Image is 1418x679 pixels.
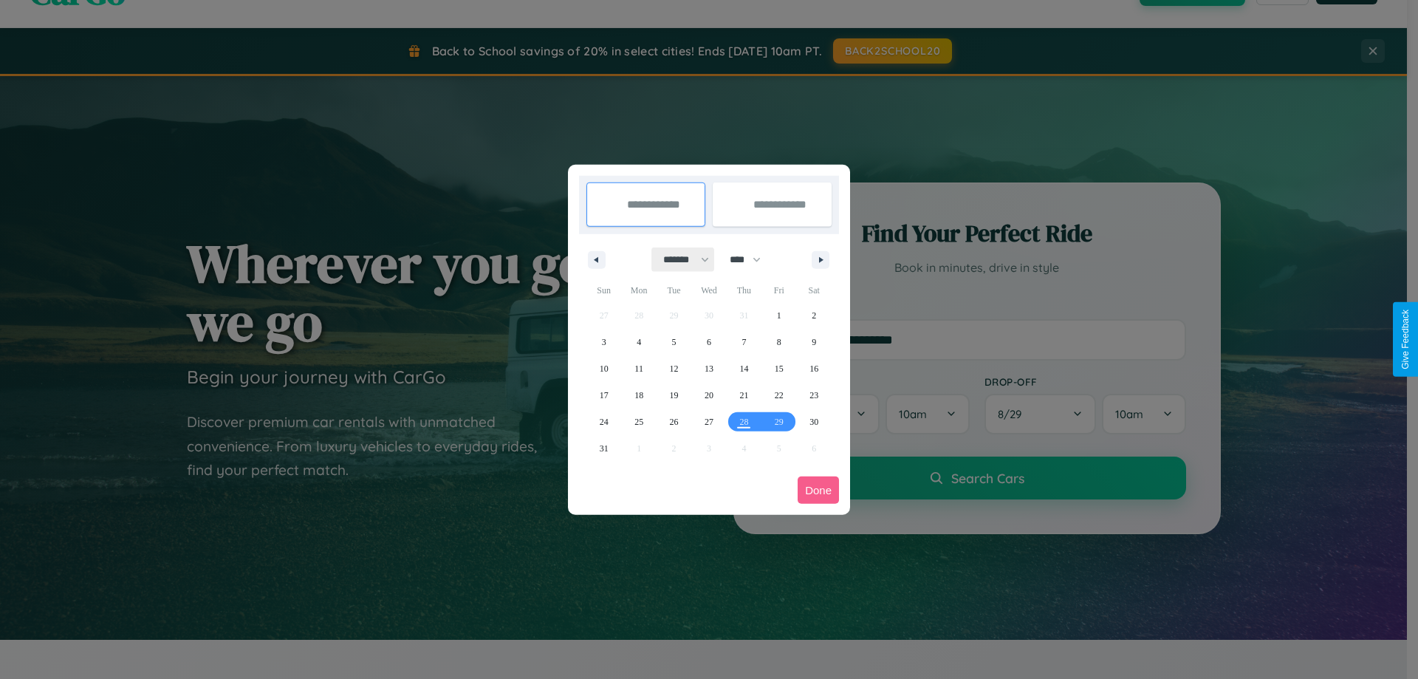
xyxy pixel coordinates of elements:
[797,355,832,382] button: 16
[705,409,713,435] span: 27
[809,409,818,435] span: 30
[602,329,606,355] span: 3
[741,329,746,355] span: 7
[797,409,832,435] button: 30
[586,382,621,409] button: 17
[761,279,796,302] span: Fri
[657,409,691,435] button: 26
[600,409,609,435] span: 24
[761,382,796,409] button: 22
[600,382,609,409] span: 17
[621,329,656,355] button: 4
[727,355,761,382] button: 14
[761,355,796,382] button: 15
[705,382,713,409] span: 20
[634,355,643,382] span: 11
[1400,310,1411,369] div: Give Feedback
[691,279,726,302] span: Wed
[672,329,677,355] span: 5
[586,355,621,382] button: 10
[621,382,656,409] button: 18
[657,279,691,302] span: Tue
[775,355,784,382] span: 15
[657,382,691,409] button: 19
[797,382,832,409] button: 23
[761,329,796,355] button: 8
[586,279,621,302] span: Sun
[586,409,621,435] button: 24
[691,409,726,435] button: 27
[727,279,761,302] span: Thu
[775,382,784,409] span: 22
[777,329,781,355] span: 8
[727,382,761,409] button: 21
[727,409,761,435] button: 28
[621,409,656,435] button: 25
[691,355,726,382] button: 13
[634,409,643,435] span: 25
[586,435,621,462] button: 31
[634,382,643,409] span: 18
[707,329,711,355] span: 6
[739,355,748,382] span: 14
[777,302,781,329] span: 1
[775,409,784,435] span: 29
[797,279,832,302] span: Sat
[657,329,691,355] button: 5
[586,329,621,355] button: 3
[739,409,748,435] span: 28
[670,355,679,382] span: 12
[812,302,816,329] span: 2
[657,355,691,382] button: 12
[797,302,832,329] button: 2
[727,329,761,355] button: 7
[809,382,818,409] span: 23
[809,355,818,382] span: 16
[637,329,641,355] span: 4
[812,329,816,355] span: 9
[761,409,796,435] button: 29
[670,382,679,409] span: 19
[670,409,679,435] span: 26
[691,329,726,355] button: 6
[739,382,748,409] span: 21
[761,302,796,329] button: 1
[621,279,656,302] span: Mon
[600,355,609,382] span: 10
[705,355,713,382] span: 13
[600,435,609,462] span: 31
[797,329,832,355] button: 9
[691,382,726,409] button: 20
[798,477,839,504] button: Done
[621,355,656,382] button: 11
